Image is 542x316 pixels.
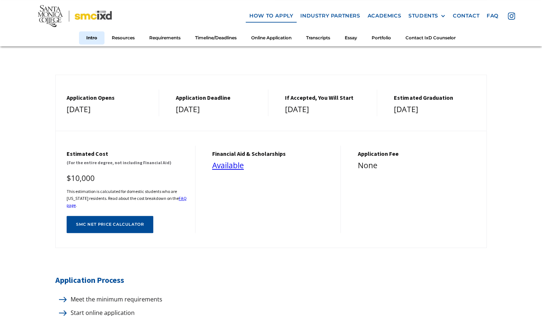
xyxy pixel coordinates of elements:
a: industry partners [297,9,364,23]
a: Essay [337,31,364,44]
a: Transcripts [299,31,337,44]
h5: Application Opens [67,94,151,101]
div: None [357,159,479,172]
a: Intro [79,31,104,44]
a: Resources [104,31,142,44]
img: Santa Monica College - SMC IxD logo [38,5,112,27]
div: [DATE] [285,103,370,116]
h5: If Accepted, You Will Start [285,94,370,101]
a: Academics [364,9,404,23]
a: Contact IxD Counselor [398,31,463,44]
a: Available [212,160,244,170]
div: $10,000 [67,172,188,185]
h5: Application Fee [357,150,479,157]
div: STUDENTS [408,13,438,19]
a: Timeline/Deadlines [188,31,244,44]
h6: This estimation is calculated for domestic students who are [US_STATE] residents. Read about the ... [67,188,188,209]
img: icon - instagram [508,12,515,20]
a: Portfolio [364,31,398,44]
h5: Application Deadline [176,94,261,101]
h5: financial aid & Scholarships [212,150,333,157]
h5: estimated graduation [394,94,479,101]
div: SMC net price calculator [76,222,144,227]
p: Meet the minimum requirements [67,295,162,304]
h5: Estimated cost [67,150,188,157]
div: [DATE] [67,103,151,116]
a: SMC net price calculator [67,216,153,233]
h6: (For the entire degree, not including Financial Aid) [67,159,188,166]
a: Requirements [142,31,188,44]
h5: Application Process [55,273,487,287]
a: contact [449,9,483,23]
a: how to apply [246,9,297,23]
div: [DATE] [394,103,479,116]
a: faq [483,9,502,23]
a: Online Application [244,31,299,44]
div: STUDENTS [408,13,446,19]
div: [DATE] [176,103,261,116]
